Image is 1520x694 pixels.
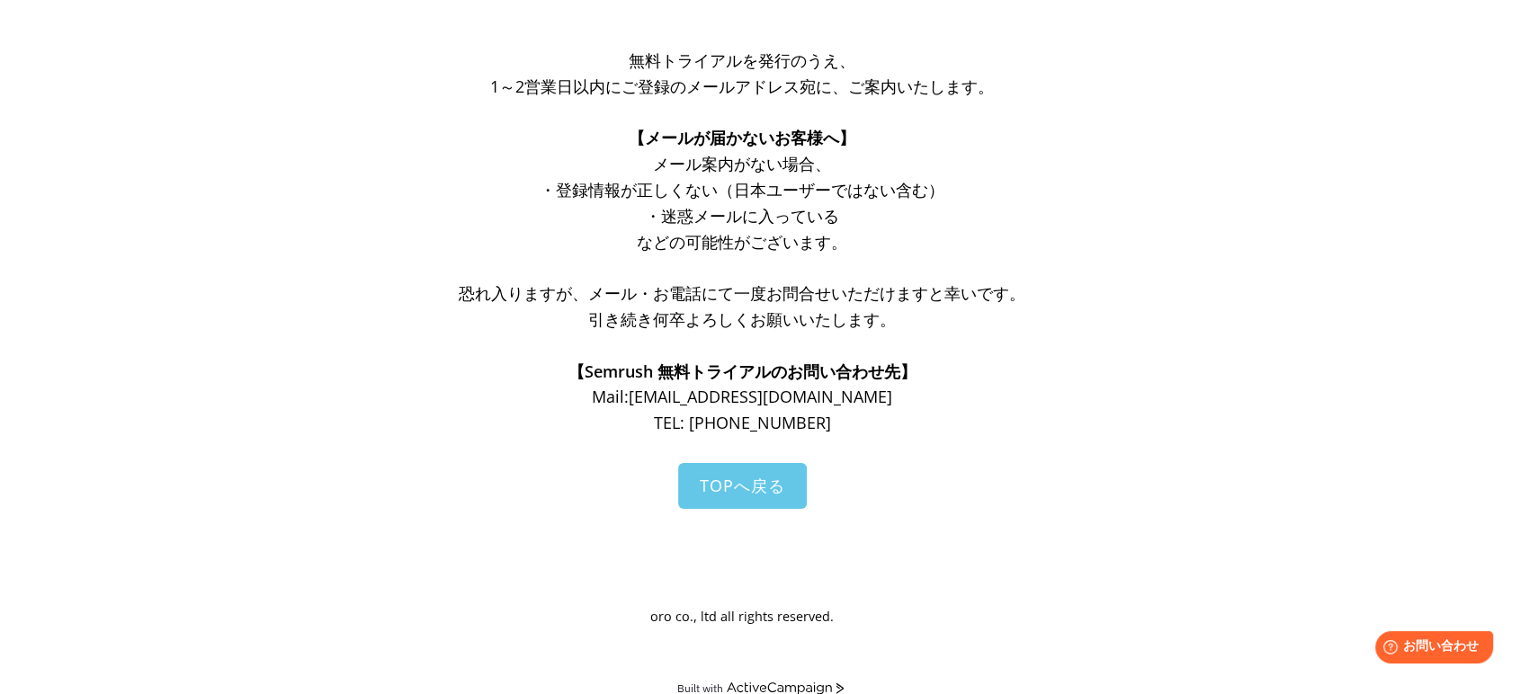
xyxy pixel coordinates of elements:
iframe: Help widget launcher [1360,624,1500,674]
span: などの可能性がございます。 [637,231,847,253]
span: Mail: [EMAIL_ADDRESS][DOMAIN_NAME] [592,386,892,407]
span: oro co., ltd all rights reserved. [650,608,834,625]
a: TOPへ戻る [678,463,807,509]
span: 引き続き何卒よろしくお願いいたします。 [588,308,896,330]
span: TEL: [PHONE_NUMBER] [654,412,831,433]
span: TOPへ戻る [700,475,785,496]
span: 無料トライアルを発行のうえ、 [629,49,855,71]
span: メール案内がない場合、 [653,153,831,174]
span: 【メールが届かないお客様へ】 [629,127,855,148]
span: 1～2営業日以内にご登録のメールアドレス宛に、ご案内いたします。 [490,76,994,97]
span: ・迷惑メールに入っている [645,205,839,227]
span: 恐れ入りますが、メール・お電話にて一度お問合せいただけますと幸いです。 [459,282,1025,304]
span: ・登録情報が正しくない（日本ユーザーではない含む） [540,179,944,200]
span: 【Semrush 無料トライアルのお問い合わせ先】 [568,360,916,382]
